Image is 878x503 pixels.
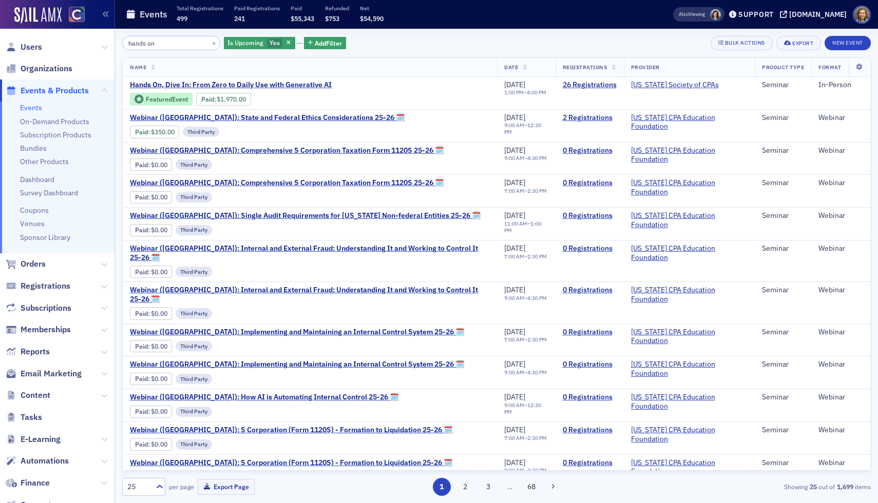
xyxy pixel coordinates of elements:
a: Email Marketing [6,368,82,379]
span: Webinar (CA): State and Federal Ethics Considerations 25-26 🗓 [130,113,405,123]
time: 4:30 PM [527,369,547,376]
time: 2:30 PM [527,336,547,343]
a: Paid [135,268,148,276]
span: Name [130,64,146,71]
span: Email Marketing [21,368,82,379]
a: New Event [825,37,871,47]
div: Third Party [176,374,212,384]
span: : [135,161,151,169]
span: Reports [21,346,50,357]
div: Third Party [176,308,212,318]
a: [US_STATE] CPA Education Foundation [631,426,748,444]
a: Paid [135,193,148,201]
a: Hands On, Dive In: From Zero to Daily Use with Generative AI [130,81,339,90]
time: 9:00 AM [504,401,524,409]
div: – [504,220,548,234]
div: Paid: 0 - $0 [130,266,172,278]
time: 7:00 AM [504,434,524,441]
div: Export [792,41,813,46]
div: Webinar [818,426,863,435]
a: [US_STATE] CPA Education Foundation [631,244,748,262]
a: Paid [135,343,148,350]
time: 9:00 AM [504,294,524,301]
span: $0.00 [151,408,167,415]
span: [DATE] [504,327,525,336]
div: Webinar [818,244,863,253]
span: [DATE] [504,244,525,253]
div: Seminar [762,113,804,123]
span: Format [818,64,841,71]
div: Featured Event [130,93,193,106]
div: Seminar [762,178,804,188]
span: $0.00 [151,375,167,383]
span: $1,970.00 [217,95,246,103]
span: Webinar (CA): Implementing and Maintaining an Internal Control System 25-26 🗓 [130,360,464,369]
div: Webinar [818,113,863,123]
span: [DATE] [504,146,525,155]
time: 7:00 AM [504,336,524,343]
p: Total Registrations [177,5,223,12]
div: [DOMAIN_NAME] [789,10,847,19]
a: Paid [135,408,148,415]
button: Export Page [198,479,255,495]
div: – [504,295,547,301]
div: – [504,369,547,376]
time: 9:00 AM [504,154,524,162]
a: 0 Registrations [563,426,617,435]
div: Webinar [818,146,863,155]
div: Seminar [762,393,804,402]
a: SailAMX [14,7,62,24]
div: Seminar [762,286,804,295]
div: – [504,155,547,162]
span: Colorado Society of CPAs [631,81,719,90]
span: 241 [234,14,245,23]
span: Add Filter [315,38,342,48]
span: Webinar (CA): S Corporation (Form 1120S) - Formation to Liquidation 25-26 🗓 [130,426,452,435]
span: Webinar (CA): How AI is Automating Internal Control 25-26 🗓 [130,393,398,402]
div: Seminar [762,360,804,369]
a: Reports [6,346,50,357]
a: Webinar ([GEOGRAPHIC_DATA]): Implementing and Maintaining an Internal Control System 25-26 🗓 [130,360,464,369]
time: 12:30 PM [504,122,541,135]
span: [DATE] [504,392,525,401]
span: Stacy Svendsen [710,9,721,20]
a: [US_STATE] Society of CPAs [631,81,719,90]
a: [US_STATE] CPA Education Foundation [631,458,748,476]
a: [US_STATE] CPA Education Foundation [631,360,748,378]
div: Webinar [818,393,863,402]
div: Third Party [183,127,219,137]
span: Registrations [21,280,70,292]
label: per page [169,482,194,491]
div: Paid: 0 - $0 [130,191,172,204]
div: Seminar [762,458,804,468]
span: California CPA Education Foundation [631,113,748,131]
strong: 25 [808,482,818,491]
div: Seminar [762,328,804,337]
button: 3 [480,478,498,496]
a: Finance [6,477,50,489]
div: – [504,253,547,260]
a: Paid [135,375,148,383]
a: 0 Registrations [563,211,617,220]
span: Product Type [762,64,804,71]
span: California CPA Education Foundation [631,146,748,164]
span: $0.00 [151,343,167,350]
a: View Homepage [62,7,85,24]
span: [DATE] [504,80,525,89]
a: Webinar ([GEOGRAPHIC_DATA]): Single Audit Requirements for [US_STATE] Non-federal Entities 25-26 🗓 [130,211,481,220]
span: Webinar (CA): Internal and External Fraud: Understanding It and Working to Control It 25-26 🗓 [130,244,490,262]
time: 2:30 PM [527,253,547,260]
div: In-Person [818,81,863,90]
span: $0.00 [151,161,167,169]
span: Webinar (CA): S Corporation (Form 1120S) - Formation to Liquidation 25-26 🗓 [130,458,452,468]
a: Webinar ([GEOGRAPHIC_DATA]): S Corporation (Form 1120S) - Formation to Liquidation 25-26 🗓 [130,458,452,468]
a: [US_STATE] CPA Education Foundation [631,211,748,229]
span: : [135,193,151,201]
a: Webinar ([GEOGRAPHIC_DATA]): How AI is Automating Internal Control 25-26 🗓 [130,393,398,402]
span: : [135,375,151,383]
div: Seminar [762,211,804,220]
a: Venues [20,219,45,228]
div: – [504,402,548,415]
span: $0.00 [151,268,167,276]
a: Paid [135,226,148,234]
